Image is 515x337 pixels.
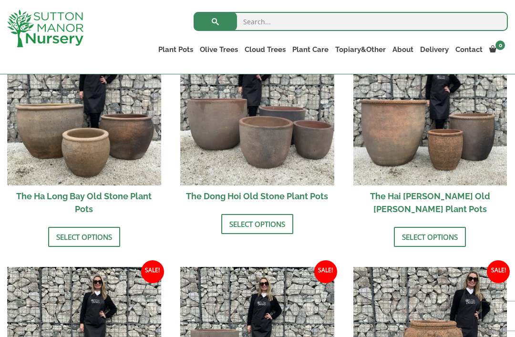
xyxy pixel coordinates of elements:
a: Delivery [417,43,452,56]
a: Cloud Trees [241,43,289,56]
span: Sale! [141,260,164,283]
a: Select options for “The Dong Hoi Old Stone Plant Pots” [221,214,293,234]
a: Topiary&Other [332,43,389,56]
img: The Ha Long Bay Old Stone Plant Pots [7,31,161,185]
img: logo [7,10,83,47]
a: Plant Care [289,43,332,56]
a: Contact [452,43,486,56]
img: The Dong Hoi Old Stone Plant Pots [180,31,334,185]
a: Olive Trees [196,43,241,56]
h2: The Ha Long Bay Old Stone Plant Pots [7,185,161,220]
span: 0 [495,41,505,50]
a: Plant Pots [155,43,196,56]
a: Sale! The Hai [PERSON_NAME] Old [PERSON_NAME] Plant Pots [353,31,507,220]
span: Sale! [487,260,510,283]
a: About [389,43,417,56]
span: Sale! [314,260,337,283]
img: The Hai Phong Old Stone Plant Pots [353,31,507,185]
a: Sale! The Ha Long Bay Old Stone Plant Pots [7,31,161,220]
a: 0 [486,43,508,56]
input: Search... [194,12,508,31]
h2: The Dong Hoi Old Stone Plant Pots [180,185,334,207]
a: Select options for “The Ha Long Bay Old Stone Plant Pots” [48,227,120,247]
a: Sale! The Dong Hoi Old Stone Plant Pots [180,31,334,207]
h2: The Hai [PERSON_NAME] Old [PERSON_NAME] Plant Pots [353,185,507,220]
a: Select options for “The Hai Phong Old Stone Plant Pots” [394,227,466,247]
